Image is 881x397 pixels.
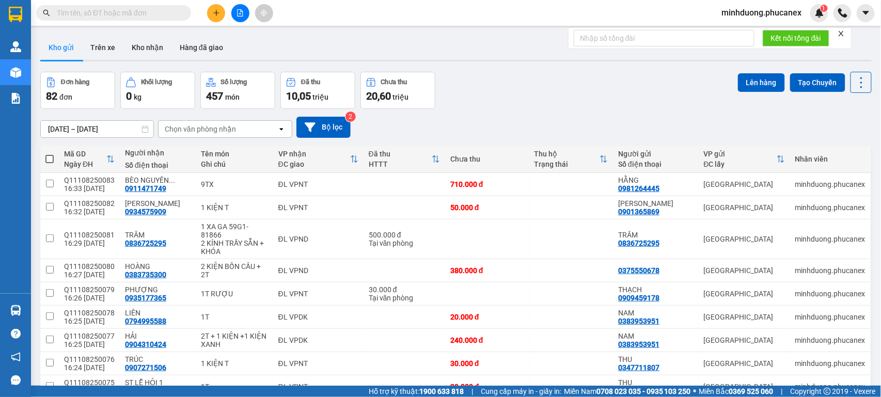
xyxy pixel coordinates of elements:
[296,117,351,138] button: Bộ lọc
[738,73,785,92] button: Lên hàng
[278,336,358,344] div: ĐL VPDK
[704,383,785,391] div: [GEOGRAPHIC_DATA]
[618,340,659,348] div: 0383953951
[41,121,153,137] input: Select a date range.
[704,313,785,321] div: [GEOGRAPHIC_DATA]
[206,90,223,102] span: 457
[381,78,407,86] div: Chưa thu
[564,386,691,397] span: Miền Nam
[61,78,89,86] div: Đơn hàng
[207,4,225,22] button: plus
[699,386,774,397] span: Miền Bắc
[534,160,600,168] div: Trạng thái
[618,231,693,239] div: TRÂM
[704,203,785,212] div: [GEOGRAPHIC_DATA]
[704,336,785,344] div: [GEOGRAPHIC_DATA]
[763,30,829,46] button: Kết nối tổng đài
[125,271,166,279] div: 0383735300
[64,184,115,193] div: 16:33 [DATE]
[704,235,785,243] div: [GEOGRAPHIC_DATA]
[213,9,220,17] span: plus
[704,150,777,158] div: VP gửi
[838,8,847,18] img: phone-icon
[857,4,875,22] button: caret-down
[64,271,115,279] div: 16:27 [DATE]
[471,386,473,397] span: |
[366,90,391,102] span: 20,60
[221,78,247,86] div: Số lượng
[40,72,115,109] button: Đơn hàng82đơn
[618,199,693,208] div: TRANG MINH HÀ
[231,4,249,22] button: file-add
[618,332,693,340] div: NAM
[201,359,268,368] div: 1 KIỆN T
[795,180,866,188] div: minhduong.phucanex
[369,386,464,397] span: Hỗ trợ kỹ thuật:
[618,160,693,168] div: Số điện thoại
[126,90,132,102] span: 0
[369,231,440,239] div: 500.000 đ
[201,239,268,256] div: 2 KÍNH TRẦY SẴN + KHÓA
[618,294,659,302] div: 0909459178
[201,223,268,239] div: 1 XA GA 59G1-81866
[781,386,783,397] span: |
[125,176,191,184] div: BÈO NGUYÊN PHƯƠNG
[618,150,693,158] div: Người gửi
[64,309,115,317] div: Q11108250078
[278,180,358,188] div: ĐL VPNT
[64,176,115,184] div: Q11108250083
[278,203,358,212] div: ĐL VPNT
[821,5,828,12] sup: 1
[10,93,21,104] img: solution-icon
[10,41,21,52] img: warehouse-icon
[729,387,774,395] strong: 0369 525 060
[861,8,871,18] span: caret-down
[64,294,115,302] div: 16:26 [DATE]
[369,294,440,302] div: Tại văn phòng
[201,332,268,348] div: 2T + 1 KIỆN +1 KIỆN XANH
[795,235,866,243] div: minhduong.phucanex
[64,317,115,325] div: 16:25 [DATE]
[64,285,115,294] div: Q11108250079
[64,208,115,216] div: 16:32 [DATE]
[392,93,408,101] span: triệu
[704,160,777,168] div: ĐC lấy
[369,239,440,247] div: Tại văn phòng
[125,184,166,193] div: 0911471749
[618,176,693,184] div: HẰNG
[10,67,21,78] img: warehouse-icon
[125,378,191,387] div: ST LỄ HỘI 1
[201,150,268,158] div: Tên món
[59,146,120,173] th: Toggle SortBy
[278,160,350,168] div: ĐC giao
[125,231,191,239] div: TRÂM
[771,33,821,44] span: Kết nối tổng đài
[260,9,268,17] span: aim
[125,262,191,271] div: HOÀNG
[125,340,166,348] div: 0904310424
[120,72,195,109] button: Khối lượng0kg
[704,180,785,188] div: [GEOGRAPHIC_DATA]
[618,184,659,193] div: 0981264445
[369,285,440,294] div: 30.000 đ
[419,387,464,395] strong: 1900 633 818
[10,305,21,316] img: warehouse-icon
[450,203,524,212] div: 50.000 đ
[618,317,659,325] div: 0383953951
[9,7,22,22] img: logo-vxr
[795,359,866,368] div: minhduong.phucanex
[450,383,524,391] div: 20.000 đ
[699,146,790,173] th: Toggle SortBy
[450,336,524,344] div: 240.000 đ
[714,6,810,19] span: minhduong.phucanex
[171,35,231,60] button: Hàng đã giao
[277,125,286,133] svg: open
[201,203,268,212] div: 1 KIỆN T
[618,378,693,387] div: THU
[200,72,275,109] button: Số lượng457món
[11,352,21,362] span: notification
[255,4,273,22] button: aim
[301,78,320,86] div: Đã thu
[618,208,659,216] div: 0901365869
[125,294,166,302] div: 0935177365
